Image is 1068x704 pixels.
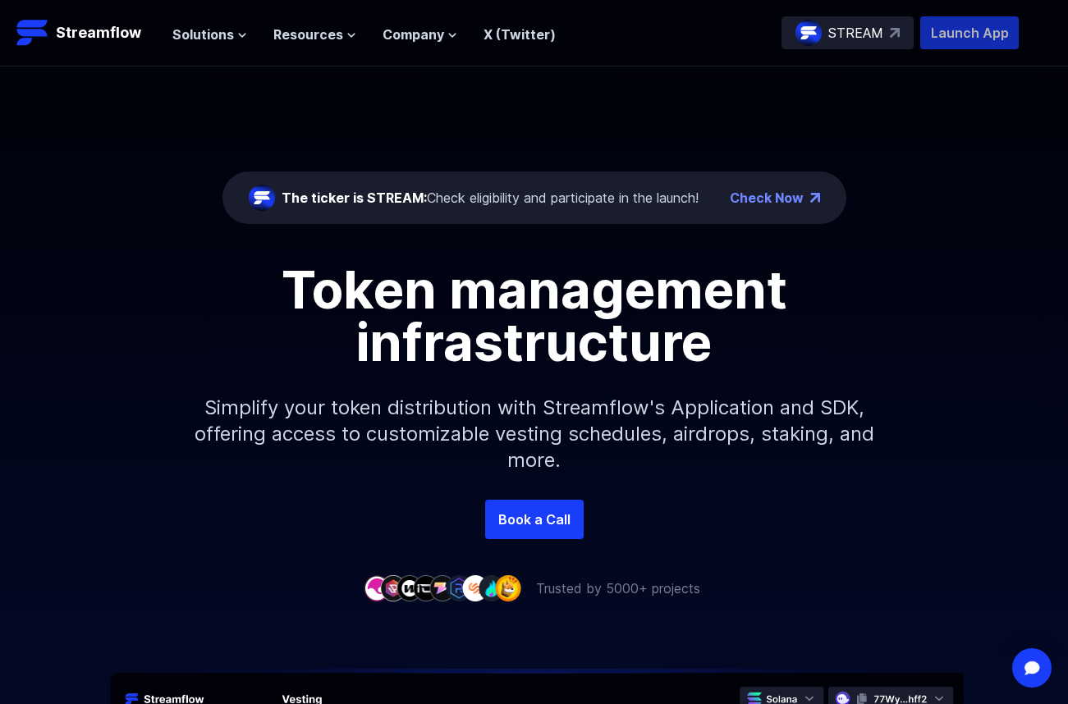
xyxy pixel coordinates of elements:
p: Streamflow [56,21,141,44]
div: Open Intercom Messenger [1012,648,1052,688]
img: streamflow-logo-circle.png [249,185,275,211]
a: Check Now [730,188,804,208]
button: Launch App [920,16,1019,49]
div: Check eligibility and participate in the launch! [282,188,699,208]
button: Solutions [172,25,247,44]
span: Company [383,25,444,44]
button: Resources [273,25,356,44]
img: company-6 [446,575,472,601]
a: Book a Call [485,500,584,539]
a: X (Twitter) [484,26,556,43]
span: Solutions [172,25,234,44]
a: STREAM [782,16,914,49]
img: top-right-arrow.png [810,193,820,203]
a: Streamflow [16,16,156,49]
img: Streamflow Logo [16,16,49,49]
img: company-8 [479,575,505,601]
p: Simplify your token distribution with Streamflow's Application and SDK, offering access to custom... [181,368,887,500]
img: company-2 [380,575,406,601]
img: company-1 [364,575,390,601]
p: STREAM [828,23,883,43]
img: company-4 [413,575,439,601]
img: company-3 [396,575,423,601]
img: company-9 [495,575,521,601]
span: Resources [273,25,343,44]
img: top-right-arrow.svg [890,28,900,38]
p: Trusted by 5000+ projects [536,578,700,598]
img: company-7 [462,575,488,601]
button: Company [383,25,457,44]
span: The ticker is STREAM: [282,190,427,206]
img: company-5 [429,575,456,601]
h1: Token management infrastructure [165,263,904,368]
img: streamflow-logo-circle.png [795,20,822,46]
